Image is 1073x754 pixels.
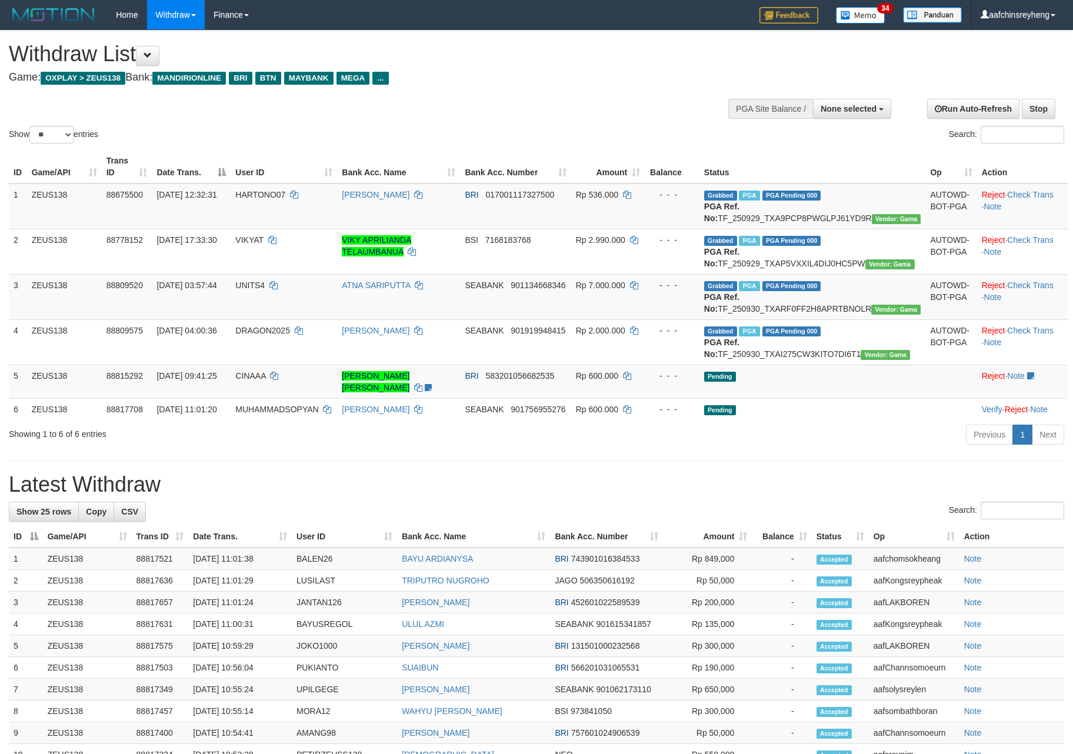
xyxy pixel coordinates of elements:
a: [PERSON_NAME] [342,405,409,414]
td: ZEUS138 [43,570,132,592]
td: [DATE] 10:54:41 [188,722,292,744]
a: CSV [114,502,146,522]
a: Reject [982,190,1005,199]
span: Copy 901756955276 to clipboard [511,405,565,414]
select: Showentries [29,126,74,144]
span: Accepted [817,555,852,565]
a: Note [964,619,982,629]
td: - [752,657,811,679]
span: Rp 2.000.000 [576,326,625,335]
td: Rp 849,000 [663,548,752,570]
td: ZEUS138 [43,722,132,744]
span: BRI [555,728,568,738]
td: 8 [9,700,43,722]
th: Action [959,526,1064,548]
a: [PERSON_NAME] [402,641,469,650]
img: Feedback.jpg [759,7,818,24]
span: DRAGON2025 [235,326,290,335]
th: Balance [645,150,699,184]
td: UPILGEGE [292,679,397,700]
td: [DATE] 10:55:14 [188,700,292,722]
span: BRI [555,598,568,607]
a: [PERSON_NAME] [PERSON_NAME] [342,371,409,392]
a: Show 25 rows [9,502,79,522]
div: Showing 1 to 6 of 6 entries [9,423,438,440]
a: Note [964,641,982,650]
h1: Withdraw List [9,42,704,66]
span: [DATE] 12:32:31 [156,190,216,199]
a: Check Trans [1007,235,1054,245]
th: Op: activate to sort column ascending [869,526,959,548]
td: ZEUS138 [43,548,132,570]
span: Copy [86,507,106,516]
span: Copy 901615341857 to clipboard [596,619,651,629]
td: 88817457 [132,700,189,722]
input: Search: [981,502,1064,519]
td: [DATE] 10:56:04 [188,657,292,679]
th: ID [9,150,27,184]
td: ZEUS138 [43,592,132,613]
span: Rp 2.990.000 [576,235,625,245]
span: Accepted [817,729,852,739]
span: Accepted [817,707,852,717]
th: Game/API: activate to sort column ascending [27,150,102,184]
a: Note [984,338,1002,347]
span: SEABANK [465,326,504,335]
a: Note [964,706,982,716]
td: · · [977,184,1068,229]
td: aafsombathboran [869,700,959,722]
td: [DATE] 11:00:31 [188,613,292,635]
a: Check Trans [1007,326,1054,335]
span: VIKYAT [235,235,263,245]
td: 6 [9,657,43,679]
div: PGA Site Balance / [728,99,813,119]
span: Rp 536.000 [576,190,618,199]
span: Grabbed [704,236,737,246]
td: 7 [9,679,43,700]
td: aafChannsomoeurn [869,657,959,679]
td: 88817521 [132,548,189,570]
td: 88817631 [132,613,189,635]
td: TF_250930_TXAI275CW3KITO7DI6T1 [699,319,926,365]
td: ZEUS138 [43,700,132,722]
span: [DATE] 04:00:36 [156,326,216,335]
button: None selected [813,99,891,119]
span: Copy 757601024906539 to clipboard [571,728,640,738]
td: [DATE] 10:59:29 [188,635,292,657]
a: Check Trans [1007,281,1054,290]
th: ID: activate to sort column descending [9,526,43,548]
td: 88817503 [132,657,189,679]
th: User ID: activate to sort column ascending [292,526,397,548]
span: Copy 901919948415 to clipboard [511,326,565,335]
td: - [752,570,811,592]
a: [PERSON_NAME] [402,685,469,694]
td: · · [977,274,1068,319]
a: VIKY APRILIANDA TELAUMBANUA [342,235,411,256]
span: Copy 901134668346 to clipboard [511,281,565,290]
span: 88778152 [106,235,143,245]
th: Bank Acc. Name: activate to sort column ascending [337,150,460,184]
span: BRI [465,371,478,381]
td: 4 [9,319,27,365]
span: Copy 743901016384533 to clipboard [571,554,640,563]
a: Reject [982,235,1005,245]
a: Copy [78,502,114,522]
td: Rp 190,000 [663,657,752,679]
td: 1 [9,184,27,229]
img: Button%20Memo.svg [836,7,885,24]
span: BRI [555,663,568,672]
th: Status: activate to sort column ascending [812,526,869,548]
td: - [752,592,811,613]
td: 4 [9,613,43,635]
td: LUSILAST [292,570,397,592]
td: AUTOWD-BOT-PGA [925,319,977,365]
th: Bank Acc. Number: activate to sort column ascending [550,526,663,548]
h1: Latest Withdraw [9,473,1064,496]
td: ZEUS138 [27,365,102,398]
td: Rp 50,000 [663,722,752,744]
b: PGA Ref. No: [704,202,739,223]
a: Reject [1005,405,1028,414]
td: - [752,700,811,722]
span: [DATE] 11:01:20 [156,405,216,414]
span: PGA Pending [762,326,821,336]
